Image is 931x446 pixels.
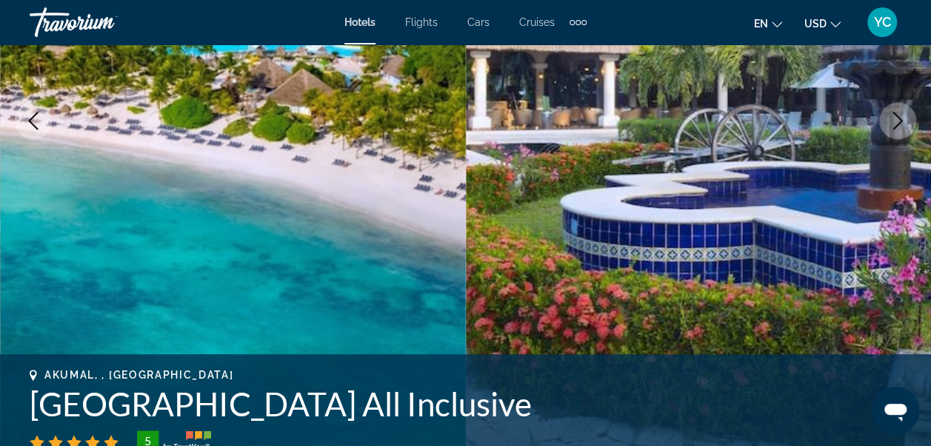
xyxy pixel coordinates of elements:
button: User Menu [863,7,901,38]
a: Cars [467,16,490,28]
button: Extra navigation items [570,10,587,34]
button: Change language [754,13,782,34]
span: USD [804,18,827,30]
span: Akumal, , [GEOGRAPHIC_DATA] [44,369,233,381]
a: Travorium [30,3,178,41]
button: Previous image [15,102,52,139]
a: Flights [405,16,438,28]
a: Hotels [344,16,376,28]
button: Next image [879,102,916,139]
iframe: Button to launch messaging window [872,387,919,434]
span: YC [874,15,891,30]
span: en [754,18,768,30]
a: Cruises [519,16,555,28]
button: Change currency [804,13,841,34]
h1: [GEOGRAPHIC_DATA] All Inclusive [30,385,901,423]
